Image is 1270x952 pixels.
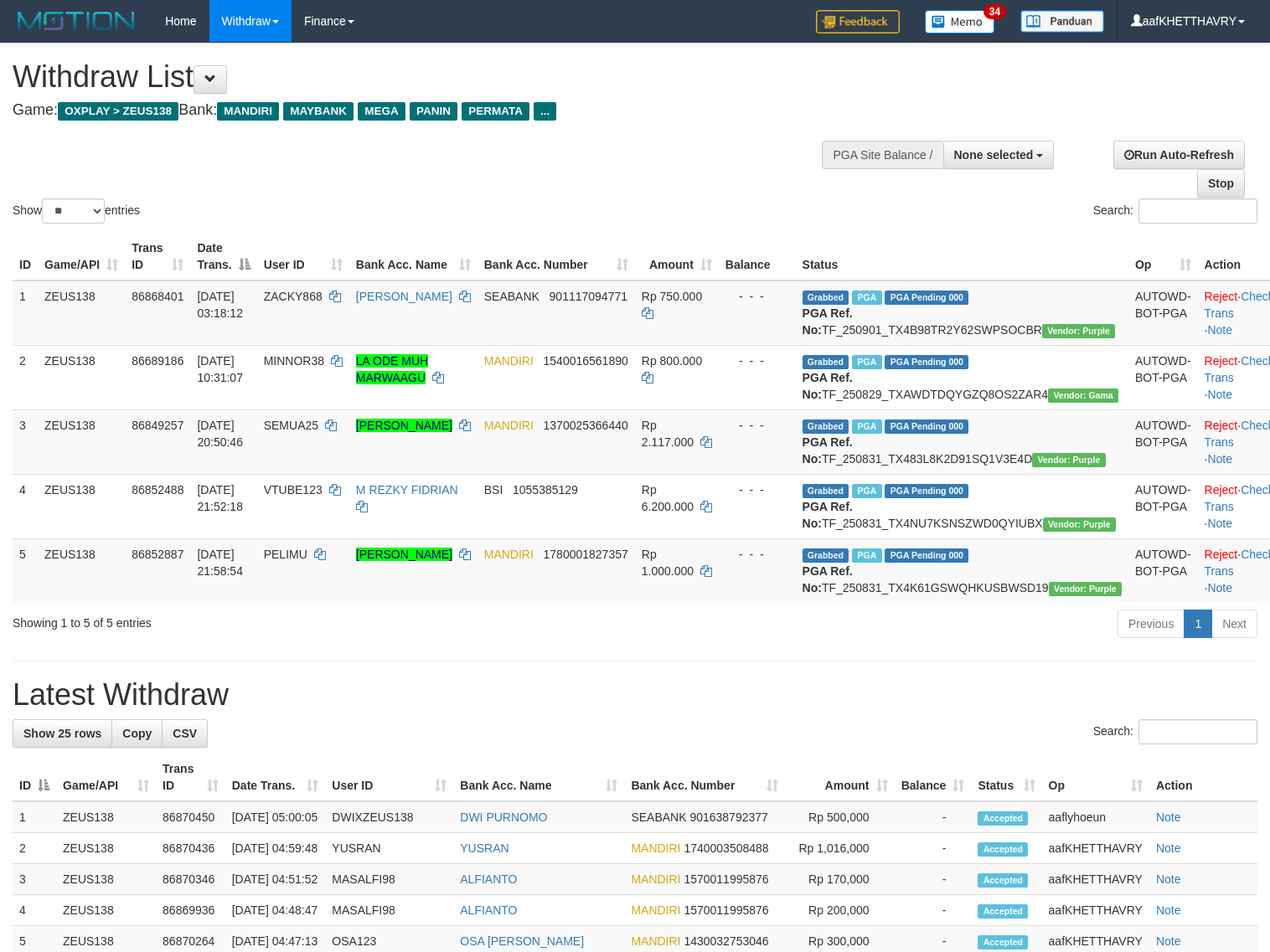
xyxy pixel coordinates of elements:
a: Show 25 rows [13,719,112,748]
th: Bank Acc. Name: activate to sort column ascending [453,754,624,801]
th: Op: activate to sort column ascending [1042,754,1149,801]
a: Reject [1205,354,1238,368]
span: 86852488 [132,483,183,497]
th: Bank Acc. Number: activate to sort column ascending [624,754,785,801]
td: Rp 200,000 [785,895,894,926]
a: CSV [162,719,208,748]
th: Bank Acc. Number: activate to sort column ascending [478,233,635,280]
td: 5 [13,538,38,603]
th: Action [1149,754,1257,801]
span: MANDIRI [484,548,534,561]
td: TF_250831_TX483L8K2D91SQ1V3E4D [796,409,1128,474]
td: 2 [13,345,38,409]
span: PGA Pending [885,548,968,563]
a: 1 [1184,610,1212,638]
a: ALFIANTO [460,872,517,886]
span: [DATE] 21:52:18 [197,483,243,513]
span: MANDIRI [631,903,680,917]
span: Copy 1780001827357 to clipboard [544,548,628,561]
a: Note [1207,517,1232,530]
td: ZEUS138 [38,474,125,538]
span: 86868401 [132,290,183,303]
td: TF_250831_TX4NU7KSNSZWD0QYIUBX [796,474,1128,538]
img: MOTION_logo.png [13,8,140,33]
span: Rp 800.000 [642,354,702,368]
td: AUTOWD-BOT-PGA [1128,345,1198,409]
span: Rp 2.117.000 [642,419,694,449]
td: YUSRAN [325,833,453,864]
a: Copy [111,719,163,748]
td: MASALFI98 [325,864,453,895]
th: Op: activate to sort column ascending [1128,233,1198,280]
span: Copy 1430032753046 to clipboard [684,934,768,948]
span: Vendor URL: https://trx4.1velocity.biz [1042,324,1115,338]
img: panduan.png [1020,10,1104,33]
th: ID [13,233,38,280]
a: Note [1156,841,1181,855]
div: - - - [725,352,789,369]
h1: Withdraw List [13,60,830,94]
span: ZACKY868 [264,290,323,303]
h4: Game: Bank: [13,102,830,119]
td: MASALFI98 [325,895,453,926]
td: ZEUS138 [38,538,125,603]
span: Grabbed [803,484,849,498]
span: Vendor URL: https://trx4.1velocity.biz [1032,453,1105,467]
td: 86870450 [156,801,225,833]
span: [DATE] 21:58:54 [197,548,243,578]
td: TF_250831_TX4K61GSWQHKUSBWSD19 [796,538,1128,603]
a: Reject [1205,548,1238,561]
span: Accepted [978,873,1028,888]
img: Button%20Memo.svg [925,10,995,33]
input: Search: [1138,719,1257,744]
td: - [895,833,972,864]
th: ID: activate to sort column descending [13,754,56,801]
b: PGA Ref. No: [803,435,853,466]
a: Note [1207,388,1232,401]
td: [DATE] 05:00:05 [225,801,326,833]
th: User ID: activate to sort column ascending [325,754,453,801]
span: Show 25 rows [23,727,101,740]
td: 3 [13,409,38,474]
span: Accepted [978,935,1028,949]
span: Marked by aafsreyleap [852,419,881,434]
span: MANDIRI [217,102,279,121]
h1: Latest Withdraw [13,678,1257,712]
td: 2 [13,833,56,864]
span: [DATE] 03:18:12 [197,290,243,320]
td: 3 [13,864,56,895]
label: Search: [1093,719,1257,744]
span: PANIN [410,102,457,121]
span: ... [534,102,556,121]
a: Note [1207,581,1232,594]
b: PGA Ref. No: [803,306,853,337]
span: Marked by aafsolysreylen [852,548,881,563]
td: aafKHETTHAVRY [1042,864,1149,895]
th: Trans ID: activate to sort column ascending [125,233,190,280]
input: Search: [1138,198,1257,224]
td: ZEUS138 [38,345,125,409]
span: Vendor URL: https://trx31.1velocity.biz [1048,389,1118,403]
td: DWIXZEUS138 [325,801,453,833]
td: ZEUS138 [56,801,156,833]
th: Balance: activate to sort column ascending [895,754,972,801]
a: Run Auto-Refresh [1113,141,1245,169]
a: [PERSON_NAME] [356,548,452,561]
span: Copy 1740003508488 to clipboard [684,841,768,855]
span: PGA Pending [885,355,968,369]
div: PGA Site Balance / [822,141,942,169]
span: Marked by aaftrukkakada [852,291,881,305]
th: Amount: activate to sort column ascending [785,754,894,801]
span: SEABANK [484,290,539,303]
span: PERMATA [462,102,529,121]
td: 86870346 [156,864,225,895]
a: OSA [PERSON_NAME] [460,934,584,948]
td: [DATE] 04:51:52 [225,864,326,895]
a: M REZKY FIDRIAN [356,483,458,497]
a: Reject [1205,483,1238,497]
span: MEGA [358,102,405,121]
th: Date Trans.: activate to sort column descending [190,233,256,280]
td: 1 [13,801,56,833]
td: TF_250829_TXAWDTDQYGZQ8OS2ZAR4 [796,345,1128,409]
a: LA ODE MUH MARWAAGU [356,354,428,384]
